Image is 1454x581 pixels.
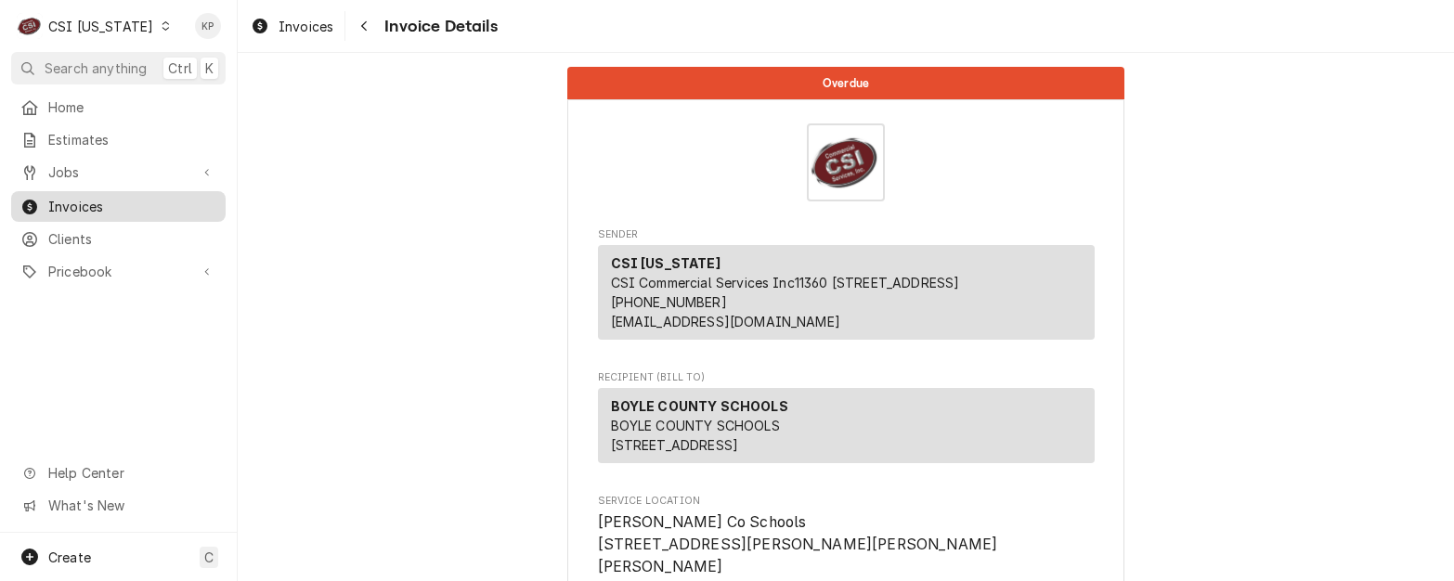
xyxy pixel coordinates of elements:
a: Go to What's New [11,490,226,521]
a: Go to Help Center [11,458,226,488]
span: What's New [48,496,214,515]
span: Invoices [48,197,216,216]
span: Ctrl [168,58,192,78]
a: Go to Jobs [11,157,226,187]
span: Recipient (Bill To) [598,370,1095,385]
div: Recipient (Bill To) [598,388,1095,463]
div: Service Location [598,494,1095,577]
span: BOYLE COUNTY SCHOOLS [STREET_ADDRESS] [611,418,780,453]
a: [EMAIL_ADDRESS][DOMAIN_NAME] [611,314,840,329]
strong: CSI [US_STATE] [611,255,721,271]
button: Navigate back [349,11,379,41]
span: CSI Commercial Services Inc11360 [STREET_ADDRESS] [611,275,960,290]
span: Home [48,97,216,117]
span: [PERSON_NAME] Co Schools [STREET_ADDRESS][PERSON_NAME][PERSON_NAME][PERSON_NAME] [598,513,998,575]
div: Invoice Sender [598,227,1095,348]
span: Create [48,549,91,565]
button: Search anythingCtrlK [11,52,226,84]
span: Help Center [48,463,214,483]
span: Service Location [598,494,1095,509]
span: Invoice Details [379,14,497,39]
span: Clients [48,229,216,249]
span: Jobs [48,162,188,182]
div: Sender [598,245,1095,347]
a: Invoices [243,11,341,42]
span: Pricebook [48,262,188,281]
strong: BOYLE COUNTY SCHOOLS [611,398,788,414]
div: CSI [US_STATE] [48,17,153,36]
span: Sender [598,227,1095,242]
a: [PHONE_NUMBER] [611,294,727,310]
div: CSI Kentucky's Avatar [17,13,43,39]
span: K [205,58,214,78]
span: Service Location [598,511,1095,577]
div: Sender [598,245,1095,340]
a: Home [11,92,226,123]
a: Clients [11,224,226,254]
span: C [204,548,214,567]
div: Status [567,67,1124,99]
a: Go to Pricebook [11,256,226,287]
div: C [17,13,43,39]
div: KP [195,13,221,39]
a: Estimates [11,124,226,155]
span: Overdue [823,77,869,89]
a: Invoices [11,191,226,222]
span: Estimates [48,130,216,149]
div: Kym Parson's Avatar [195,13,221,39]
div: Recipient (Bill To) [598,388,1095,471]
span: Invoices [279,17,333,36]
span: Search anything [45,58,147,78]
div: Invoice Recipient [598,370,1095,471]
img: Logo [807,123,885,201]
